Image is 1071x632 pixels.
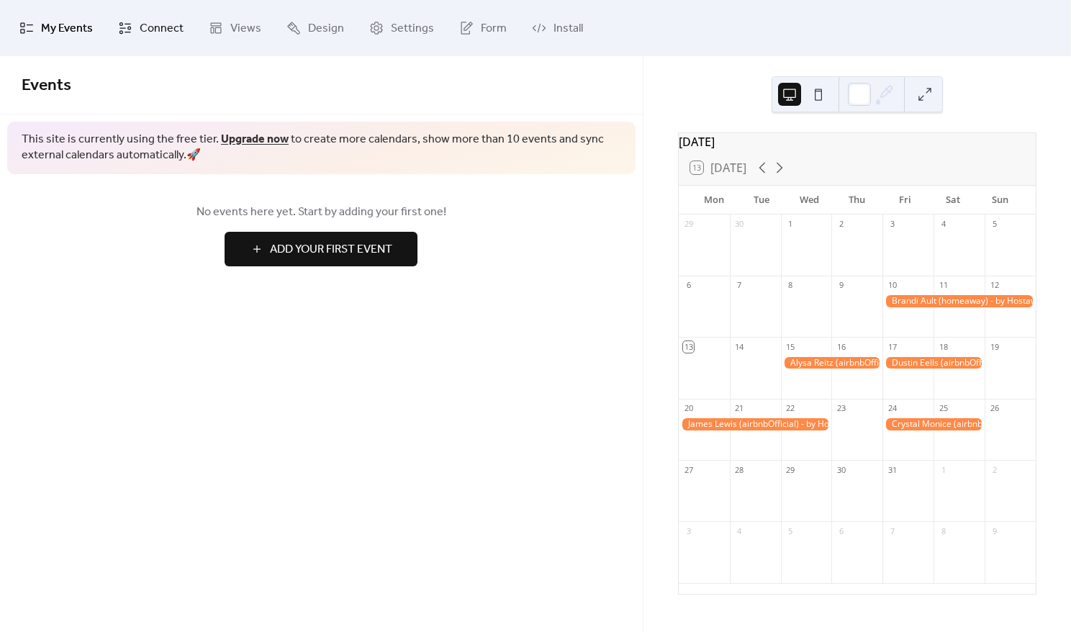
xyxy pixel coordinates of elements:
div: 19 [989,341,1000,352]
span: Install [553,17,583,40]
div: 14 [734,341,745,352]
div: James Lewis (airbnbOfficial) - by Hostaway [679,418,832,430]
span: Settings [391,17,434,40]
div: 10 [887,280,898,291]
a: Upgrade now [221,128,289,150]
div: 7 [887,525,898,536]
div: 30 [836,464,846,475]
div: 8 [785,280,796,291]
div: Sat [928,186,976,215]
a: Settings [358,6,445,50]
div: [DATE] [679,133,1036,150]
div: 1 [785,219,796,230]
div: 17 [887,341,898,352]
span: Add Your First Event [270,241,392,258]
div: 26 [989,403,1000,414]
div: 28 [734,464,745,475]
a: My Events [9,6,104,50]
span: My Events [41,17,93,40]
div: 24 [887,403,898,414]
div: 30 [734,219,745,230]
div: 6 [683,280,694,291]
div: 20 [683,403,694,414]
div: 9 [989,525,1000,536]
div: 2 [989,464,1000,475]
div: 7 [734,280,745,291]
div: 23 [836,403,846,414]
a: Install [521,6,594,50]
div: Tue [738,186,785,215]
div: 4 [734,525,745,536]
div: Fri [881,186,928,215]
div: Crystal Monice (airbnbOfficial) - by Hostaway [882,418,985,430]
div: 29 [785,464,796,475]
div: 25 [938,403,949,414]
span: Events [22,70,71,101]
div: 5 [989,219,1000,230]
div: 5 [785,525,796,536]
div: 22 [785,403,796,414]
div: 27 [683,464,694,475]
button: Add Your First Event [225,232,417,266]
a: Connect [107,6,194,50]
div: Thu [833,186,881,215]
div: 31 [887,464,898,475]
a: Form [448,6,518,50]
div: Sun [977,186,1024,215]
span: Views [230,17,261,40]
div: 4 [938,219,949,230]
span: No events here yet. Start by adding your first one! [22,204,621,221]
div: 21 [734,403,745,414]
div: 8 [938,525,949,536]
div: 16 [836,341,846,352]
div: 3 [887,219,898,230]
div: Mon [690,186,738,215]
a: Design [276,6,355,50]
div: 18 [938,341,949,352]
div: 3 [683,525,694,536]
div: Brandi Ault (homeaway) - by Hostaway [882,295,1036,307]
span: This site is currently using the free tier. to create more calendars, show more than 10 events an... [22,132,621,164]
div: 13 [683,341,694,352]
span: Form [481,17,507,40]
span: Connect [140,17,184,40]
div: 2 [836,219,846,230]
div: 6 [836,525,846,536]
div: Wed [785,186,833,215]
div: 15 [785,341,796,352]
a: Add Your First Event [22,232,621,266]
a: Views [198,6,272,50]
div: 1 [938,464,949,475]
div: 29 [683,219,694,230]
span: Design [308,17,344,40]
div: Alysa Reitz (airbnbOfficial) - by Hostaway [781,357,883,369]
div: 11 [938,280,949,291]
div: 9 [836,280,846,291]
div: 12 [989,280,1000,291]
div: Dustin Eells (airbnbOfficial) - by Hostaway [882,357,985,369]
